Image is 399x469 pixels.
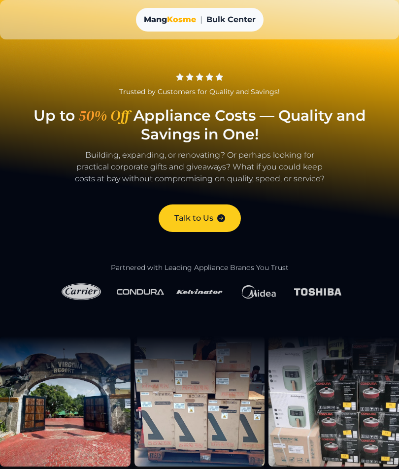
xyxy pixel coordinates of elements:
p: Building, expanding, or renovating? Or perhaps looking for practical corporate gifts and giveaway... [12,149,387,195]
div: Trusted by Customers for Quality and Savings! [12,87,387,97]
a: Talk to Us [159,204,241,232]
img: Kelvinator Logo [176,280,223,303]
span: Kosme [167,15,196,24]
span: | [200,14,202,26]
h2: Partnered with Leading Appliance Brands You Trust [12,264,387,272]
img: Midea Logo [235,280,282,304]
img: Toshiba Logo [294,286,341,298]
div: Mang [144,14,196,26]
h1: Up to Appliance Costs — Quality and Savings in One! [12,106,387,143]
span: 50% Off [75,106,133,125]
img: Condura Logo [117,287,164,297]
img: Carrier Logo [58,280,105,303]
span: Bulk Center [206,14,256,26]
a: MangKosme [144,14,196,26]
